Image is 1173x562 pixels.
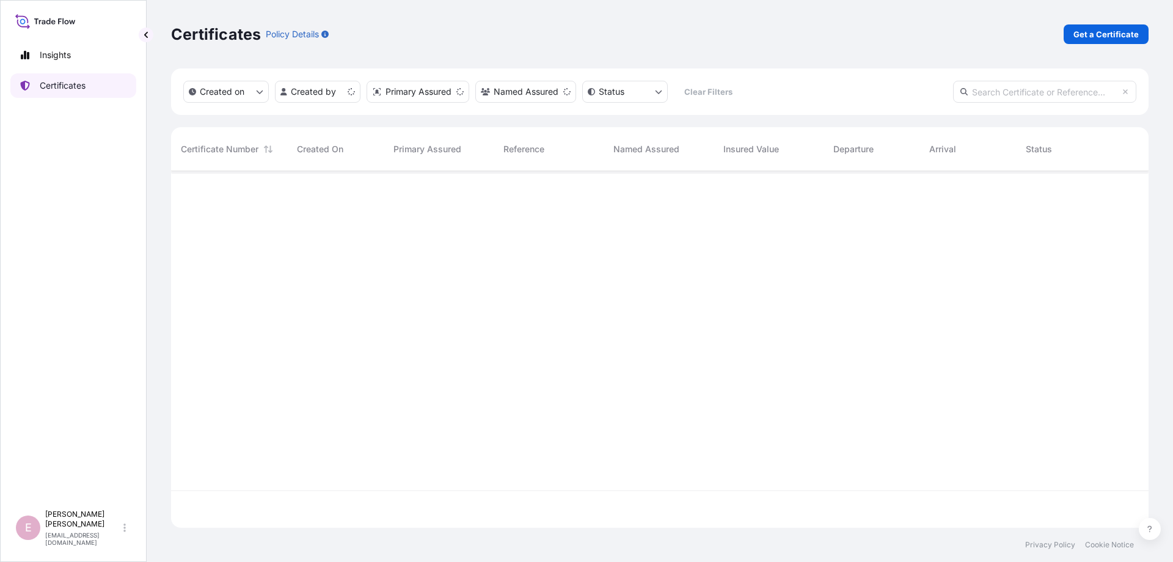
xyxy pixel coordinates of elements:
p: Status [599,86,624,98]
a: Get a Certificate [1064,24,1149,44]
span: Status [1026,143,1052,155]
input: Search Certificate or Reference... [953,81,1136,103]
a: Cookie Notice [1085,540,1134,550]
span: Insured Value [723,143,779,155]
button: Sort [261,142,276,157]
span: Created On [297,143,343,155]
button: Clear Filters [674,82,742,102]
p: Policy Details [266,28,319,40]
button: cargoOwner Filter options [475,81,576,103]
span: Named Assured [613,143,679,155]
button: certificateStatus Filter options [582,81,668,103]
a: Insights [10,43,136,67]
span: E [25,522,32,534]
p: [PERSON_NAME] [PERSON_NAME] [45,509,121,529]
span: Reference [503,143,544,155]
p: Insights [40,49,71,61]
p: Primary Assured [386,86,451,98]
span: Departure [833,143,874,155]
span: Certificate Number [181,143,258,155]
p: Created by [291,86,336,98]
p: Certificates [40,79,86,92]
p: [EMAIL_ADDRESS][DOMAIN_NAME] [45,531,121,546]
button: createdBy Filter options [275,81,360,103]
span: Arrival [929,143,956,155]
p: Clear Filters [684,86,733,98]
p: Created on [200,86,244,98]
p: Certificates [171,24,261,44]
span: Primary Assured [393,143,461,155]
button: distributor Filter options [367,81,469,103]
a: Certificates [10,73,136,98]
p: Named Assured [494,86,558,98]
p: Get a Certificate [1073,28,1139,40]
a: Privacy Policy [1025,540,1075,550]
button: createdOn Filter options [183,81,269,103]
